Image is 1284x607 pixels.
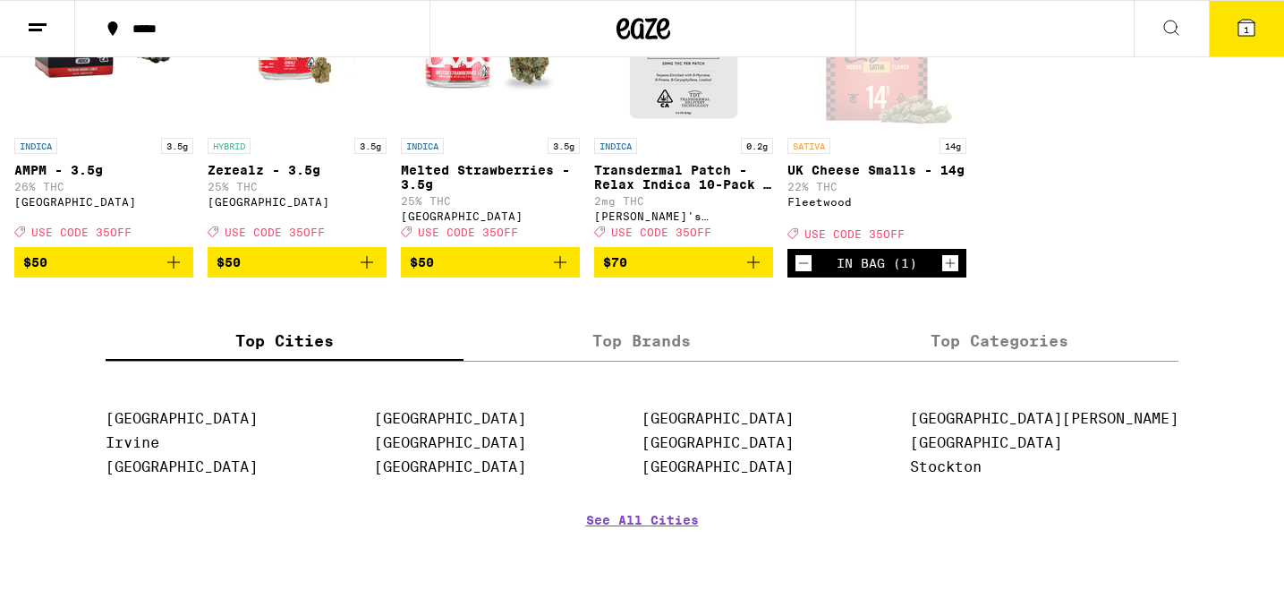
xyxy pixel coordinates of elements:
a: Irvine [106,434,159,451]
span: USE CODE 35OFF [225,227,325,238]
button: Add to bag [594,247,773,278]
div: [PERSON_NAME]'s Medicinals [594,210,773,222]
a: See All Cities [586,513,699,579]
span: USE CODE 35OFF [611,227,711,238]
button: 1 [1209,1,1284,56]
p: 3.5g [354,138,387,154]
p: 14g [940,138,966,154]
div: [GEOGRAPHIC_DATA] [208,196,387,208]
a: [GEOGRAPHIC_DATA] [642,458,794,475]
span: 1 [1244,24,1249,35]
div: tabs [106,322,1179,362]
p: 3.5g [161,138,193,154]
p: INDICA [594,138,637,154]
a: [GEOGRAPHIC_DATA][PERSON_NAME] [910,410,1178,427]
p: 26% THC [14,181,193,192]
a: [GEOGRAPHIC_DATA] [106,410,258,427]
a: [GEOGRAPHIC_DATA] [374,434,526,451]
label: Top Cities [106,322,463,361]
span: USE CODE 35OFF [804,228,905,240]
p: Melted Strawberries - 3.5g [401,163,580,192]
span: $50 [410,255,434,269]
a: [GEOGRAPHIC_DATA] [374,458,526,475]
button: Add to bag [401,247,580,278]
div: In Bag (1) [837,256,917,270]
a: [GEOGRAPHIC_DATA] [642,434,794,451]
button: Add to bag [208,247,387,278]
p: 25% THC [208,181,387,192]
a: Stockton [910,458,982,475]
span: Hi. Need any help? [11,13,129,27]
a: [GEOGRAPHIC_DATA] [374,410,526,427]
button: Add to bag [14,247,193,278]
p: INDICA [14,138,57,154]
p: HYBRID [208,138,251,154]
span: USE CODE 35OFF [31,227,132,238]
div: Fleetwood [787,196,966,208]
p: 3.5g [548,138,580,154]
a: [GEOGRAPHIC_DATA] [106,458,258,475]
p: AMPM - 3.5g [14,163,193,177]
label: Top Categories [821,322,1178,361]
p: Transdermal Patch - Relax Indica 10-Pack - 200mg [594,163,773,192]
p: UK Cheese Smalls - 14g [787,163,966,177]
span: USE CODE 35OFF [418,227,518,238]
button: Increment [941,254,959,272]
a: [GEOGRAPHIC_DATA] [642,410,794,427]
p: 0.2g [741,138,773,154]
p: SATIVA [787,138,830,154]
p: INDICA [401,138,444,154]
a: [GEOGRAPHIC_DATA] [910,434,1062,451]
span: $70 [603,255,627,269]
button: Decrement [795,254,812,272]
span: $50 [217,255,241,269]
p: 25% THC [401,195,580,207]
p: 2mg THC [594,195,773,207]
span: $50 [23,255,47,269]
label: Top Brands [463,322,821,361]
button: Redirect to URL [1,1,977,130]
div: [GEOGRAPHIC_DATA] [401,210,580,222]
div: [GEOGRAPHIC_DATA] [14,196,193,208]
p: 22% THC [787,181,966,192]
p: Zerealz - 3.5g [208,163,387,177]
